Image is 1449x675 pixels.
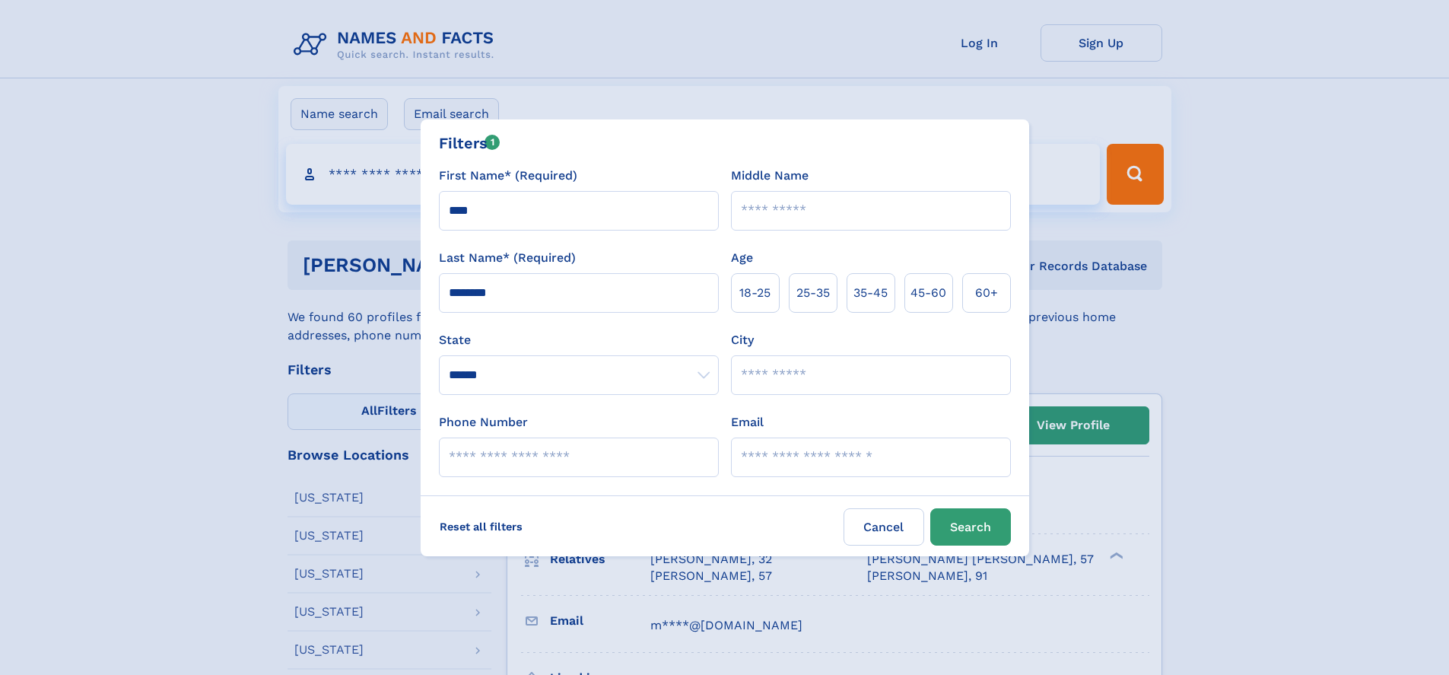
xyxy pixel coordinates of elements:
span: 25‑35 [796,284,830,302]
label: Middle Name [731,167,809,185]
label: Email [731,413,764,431]
label: Last Name* (Required) [439,249,576,267]
button: Search [930,508,1011,546]
span: 45‑60 [910,284,946,302]
span: 60+ [975,284,998,302]
label: Phone Number [439,413,528,431]
span: 18‑25 [739,284,771,302]
label: First Name* (Required) [439,167,577,185]
div: Filters [439,132,500,154]
label: Age [731,249,753,267]
label: Cancel [844,508,924,546]
label: Reset all filters [430,508,532,545]
label: State [439,331,719,349]
label: City [731,331,754,349]
span: 35‑45 [853,284,888,302]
